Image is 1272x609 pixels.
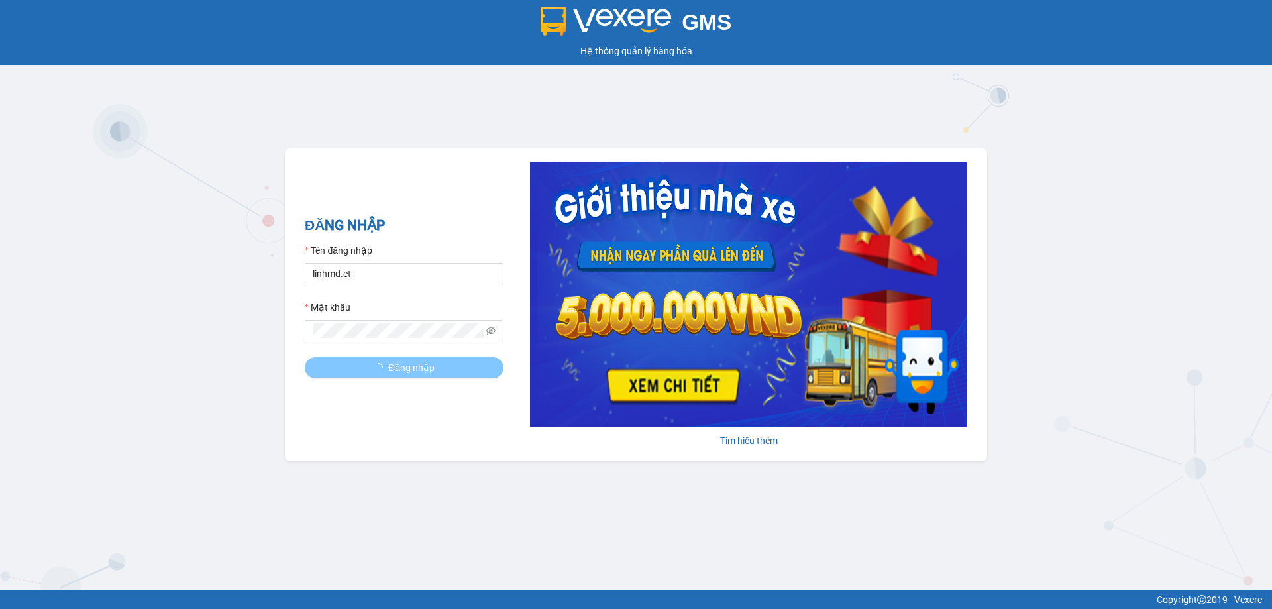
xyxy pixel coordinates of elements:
[682,10,731,34] span: GMS
[541,20,732,30] a: GMS
[1197,595,1206,604] span: copyright
[305,215,503,237] h2: ĐĂNG NHẬP
[374,363,388,372] span: loading
[305,243,372,258] label: Tên đăng nhập
[3,44,1269,58] div: Hệ thống quản lý hàng hóa
[530,162,967,427] img: banner-0
[313,323,484,338] input: Mật khẩu
[486,326,496,335] span: eye-invisible
[530,433,967,448] div: Tìm hiểu thêm
[10,592,1262,607] div: Copyright 2019 - Vexere
[305,263,503,284] input: Tên đăng nhập
[388,360,435,375] span: Đăng nhập
[305,357,503,378] button: Đăng nhập
[541,7,672,36] img: logo 2
[305,300,350,315] label: Mật khẩu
